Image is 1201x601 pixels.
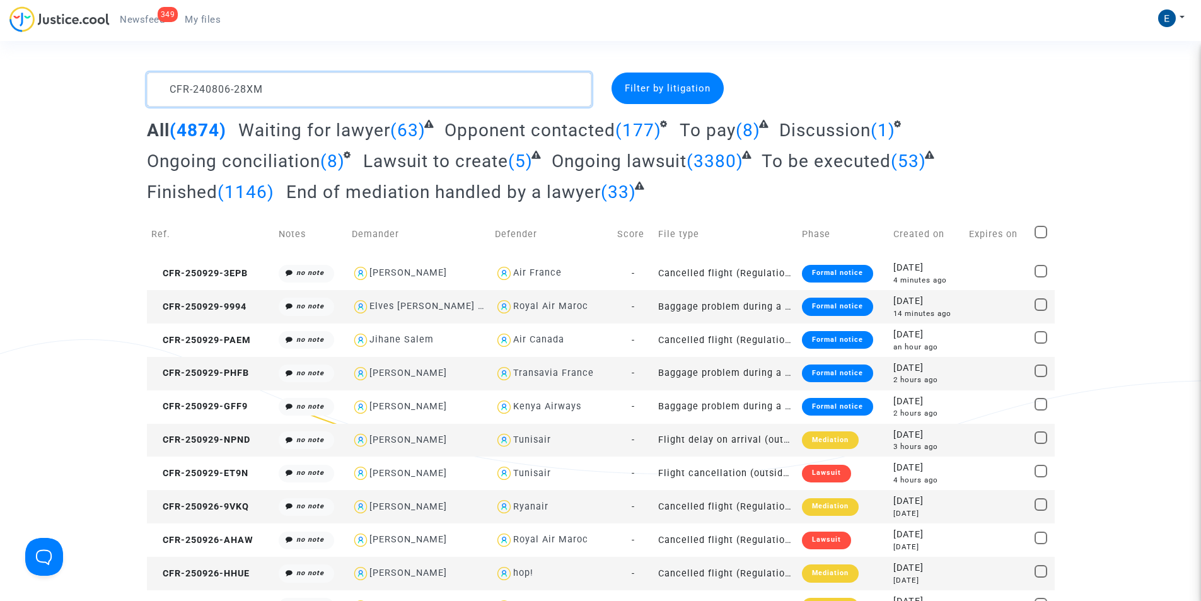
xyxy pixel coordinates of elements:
span: Waiting for lawyer [238,120,390,141]
td: Score [613,212,654,257]
span: (1146) [218,182,274,202]
td: Flight cancellation (outside of EU - Montreal Convention) [654,457,798,490]
div: Formal notice [802,265,873,283]
img: icon-user.svg [495,431,513,450]
span: (53) [891,151,926,172]
span: - [632,435,635,445]
span: To be executed [762,151,891,172]
div: [PERSON_NAME] [369,534,447,545]
span: CFR-250929-9994 [151,301,247,312]
span: CFR-250929-GFF9 [151,401,248,412]
span: CFR-250929-ET9N [151,468,248,479]
i: no note [296,502,324,510]
div: Royal Air Maroc [513,534,588,545]
div: [DATE] [893,261,961,275]
td: Baggage problem during a flight [654,390,798,424]
i: no note [296,302,324,310]
span: Ongoing lawsuit [552,151,687,172]
img: icon-user.svg [352,464,370,482]
td: Created on [889,212,965,257]
i: no note [296,469,324,477]
span: Discussion [779,120,871,141]
span: CFR-250929-PHFB [151,368,249,378]
div: [DATE] [893,542,961,552]
div: Air Canada [513,334,564,345]
img: icon-user.svg [352,331,370,349]
div: Lawsuit [802,465,851,482]
span: CFR-250926-9VKQ [151,501,249,512]
span: CFR-250929-3EPB [151,268,248,279]
img: icon-user.svg [352,531,370,549]
div: 2 hours ago [893,408,961,419]
img: icon-user.svg [495,331,513,349]
span: (4874) [170,120,226,141]
span: - [632,535,635,546]
iframe: Help Scout Beacon - Open [25,538,63,576]
div: [PERSON_NAME] [369,435,447,445]
img: icon-user.svg [495,398,513,416]
span: - [632,401,635,412]
span: Newsfeed [120,14,165,25]
div: Formal notice [802,298,873,315]
div: Transavia France [513,368,594,378]
span: CFR-250926-AHAW [151,535,253,546]
div: [DATE] [893,295,961,308]
span: - [632,301,635,312]
div: Mediation [802,564,859,582]
img: icon-user.svg [495,365,513,383]
span: (1) [871,120,895,141]
img: icon-user.svg [352,564,370,583]
img: icon-user.svg [352,365,370,383]
span: Filter by litigation [625,83,711,94]
i: no note [296,535,324,544]
div: [DATE] [893,395,961,409]
div: 3 hours ago [893,441,961,452]
td: Flight delay on arrival (outside of EU - Montreal Convention) [654,424,798,457]
div: 2 hours ago [893,375,961,385]
img: icon-user.svg [495,498,513,516]
td: Baggage problem during a flight [654,290,798,324]
i: no note [296,402,324,411]
div: [PERSON_NAME] [369,468,447,479]
span: To pay [680,120,736,141]
div: [PERSON_NAME] [369,267,447,278]
div: Mediation [802,498,859,516]
img: icon-user.svg [495,298,513,316]
div: Elves [PERSON_NAME] [PERSON_NAME] [369,301,555,312]
img: jc-logo.svg [9,6,110,32]
span: Lawsuit to create [363,151,508,172]
td: Phase [798,212,889,257]
img: icon-user.svg [352,298,370,316]
td: Cancelled flight (Regulation EC 261/2004) [654,523,798,557]
div: [DATE] [893,575,961,586]
span: Finished [147,182,218,202]
i: no note [296,436,324,444]
div: 4 hours ago [893,475,961,486]
div: [DATE] [893,528,961,542]
span: All [147,120,170,141]
span: My files [185,14,221,25]
span: - [632,501,635,512]
a: 349Newsfeed [110,10,175,29]
div: Air France [513,267,562,278]
td: Cancelled flight (Regulation EC 261/2004) [654,557,798,590]
div: [PERSON_NAME] [369,501,447,512]
td: Ref. [147,212,275,257]
div: 4 minutes ago [893,275,961,286]
a: My files [175,10,231,29]
i: no note [296,269,324,277]
div: [DATE] [893,361,961,375]
div: [PERSON_NAME] [369,401,447,412]
div: Formal notice [802,365,873,382]
div: Formal notice [802,398,873,416]
img: icon-user.svg [352,431,370,450]
div: [DATE] [893,508,961,519]
img: icon-user.svg [352,498,370,516]
span: (177) [615,120,661,141]
span: - [632,268,635,279]
div: [DATE] [893,461,961,475]
div: Tunisair [513,435,551,445]
div: hop! [513,568,533,578]
img: icon-user.svg [495,564,513,583]
img: ACg8ocICGBWcExWuj3iT2MEg9j5dw-yx0VuEqZIV0SNsKSMu=s96-c [1158,9,1176,27]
